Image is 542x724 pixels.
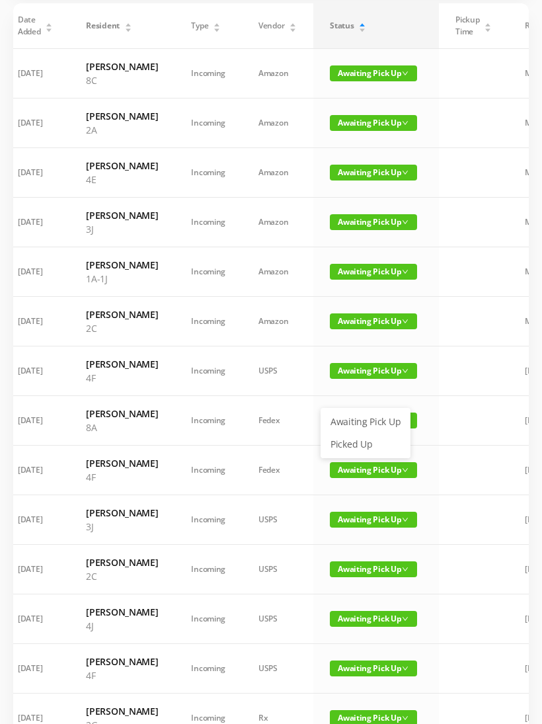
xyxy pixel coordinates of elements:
td: Amazon [242,198,313,247]
i: icon: down [402,616,408,622]
td: Fedex [242,396,313,446]
div: Sort [213,21,221,29]
td: Amazon [242,99,313,148]
td: USPS [242,346,313,396]
td: Amazon [242,297,313,346]
span: Resident [86,20,120,32]
td: [DATE] [1,297,69,346]
td: [DATE] [1,495,69,545]
i: icon: caret-down [213,26,221,30]
p: 2C [86,321,158,335]
td: [DATE] [1,49,69,99]
td: [DATE] [1,247,69,297]
td: Incoming [174,446,242,495]
h6: [PERSON_NAME] [86,407,158,421]
i: icon: down [402,268,408,275]
i: icon: caret-down [484,26,492,30]
i: icon: down [402,715,408,721]
span: Vendor [258,20,284,32]
i: icon: caret-up [46,21,53,25]
i: icon: down [402,467,408,473]
i: icon: down [402,318,408,325]
p: 3J [86,222,158,236]
span: Type [191,20,208,32]
span: Awaiting Pick Up [330,561,417,577]
span: Awaiting Pick Up [330,462,417,478]
span: Awaiting Pick Up [330,264,417,280]
span: Awaiting Pick Up [330,313,417,329]
span: Awaiting Pick Up [330,115,417,131]
i: icon: caret-down [290,26,297,30]
p: 4F [86,470,158,484]
p: 4F [86,668,158,682]
i: icon: caret-up [124,21,132,25]
h6: [PERSON_NAME] [86,159,158,173]
span: Awaiting Pick Up [330,611,417,627]
span: Awaiting Pick Up [330,512,417,528]
td: USPS [242,594,313,644]
i: icon: down [402,516,408,523]
td: [DATE] [1,346,69,396]
i: icon: down [402,169,408,176]
td: [DATE] [1,545,69,594]
h6: [PERSON_NAME] [86,605,158,619]
td: [DATE] [1,148,69,198]
td: Incoming [174,297,242,346]
td: Incoming [174,396,242,446]
p: 4E [86,173,158,186]
p: 8C [86,73,158,87]
span: Awaiting Pick Up [330,214,417,230]
i: icon: down [402,70,408,77]
td: [DATE] [1,99,69,148]
span: Awaiting Pick Up [330,165,417,181]
td: Fedex [242,446,313,495]
h6: [PERSON_NAME] [86,357,158,371]
td: Incoming [174,247,242,297]
i: icon: caret-up [213,21,221,25]
p: 2A [86,123,158,137]
div: Sort [124,21,132,29]
i: icon: down [402,665,408,672]
i: icon: down [402,566,408,573]
td: Amazon [242,148,313,198]
p: 2C [86,569,158,583]
td: USPS [242,495,313,545]
a: Picked Up [323,434,408,455]
div: Sort [289,21,297,29]
h6: [PERSON_NAME] [86,60,158,73]
h6: [PERSON_NAME] [86,258,158,272]
i: icon: caret-up [359,21,366,25]
i: icon: caret-down [124,26,132,30]
td: Incoming [174,594,242,644]
a: Awaiting Pick Up [323,411,408,432]
i: icon: caret-up [290,21,297,25]
span: Awaiting Pick Up [330,65,417,81]
h6: [PERSON_NAME] [86,555,158,569]
td: Incoming [174,148,242,198]
td: [DATE] [1,644,69,694]
td: Amazon [242,247,313,297]
h6: [PERSON_NAME] [86,208,158,222]
span: Awaiting Pick Up [330,661,417,676]
td: Incoming [174,495,242,545]
i: icon: down [402,120,408,126]
div: Sort [45,21,53,29]
span: Pickup Time [455,14,479,38]
i: icon: down [402,219,408,225]
div: Sort [358,21,366,29]
h6: [PERSON_NAME] [86,307,158,321]
td: USPS [242,644,313,694]
td: Incoming [174,644,242,694]
p: 3J [86,520,158,534]
td: Incoming [174,49,242,99]
i: icon: caret-down [359,26,366,30]
td: USPS [242,545,313,594]
td: Incoming [174,545,242,594]
td: [DATE] [1,198,69,247]
h6: [PERSON_NAME] [86,109,158,123]
td: [DATE] [1,396,69,446]
h6: [PERSON_NAME] [86,655,158,668]
span: Date Added [18,14,41,38]
p: 8A [86,421,158,434]
td: Amazon [242,49,313,99]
